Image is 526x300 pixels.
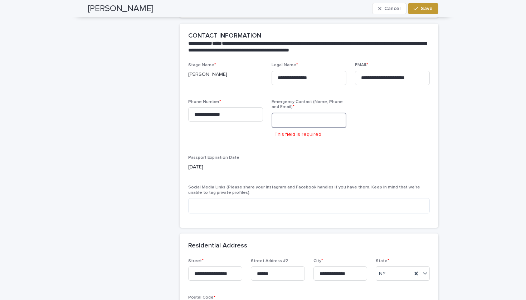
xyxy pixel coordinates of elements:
[251,259,288,263] span: Street Address #2
[379,270,386,277] span: NY
[188,163,430,171] p: [DATE]
[421,6,433,11] span: Save
[188,100,221,104] span: Phone Number
[188,156,239,160] span: Passport Expiration Date
[188,32,261,40] h2: CONTACT INFORMATION
[188,259,204,263] span: Street
[188,295,215,300] span: Postal Code
[188,71,263,78] p: [PERSON_NAME]
[313,259,323,263] span: City
[88,4,154,14] h2: [PERSON_NAME]
[188,185,420,195] span: Social Media Links (Please share your Instagram and Facebook handles if you have them. Keep in mi...
[355,63,368,67] span: EMAIL
[408,3,438,14] button: Save
[384,6,400,11] span: Cancel
[372,3,406,14] button: Cancel
[272,100,343,109] span: Emergency Contact (Name, Phone and Email)
[188,63,216,67] span: Stage Name
[376,259,389,263] span: State
[188,242,247,250] h2: Residential Address
[274,131,321,138] p: This field is required
[272,63,298,67] span: Legal Name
